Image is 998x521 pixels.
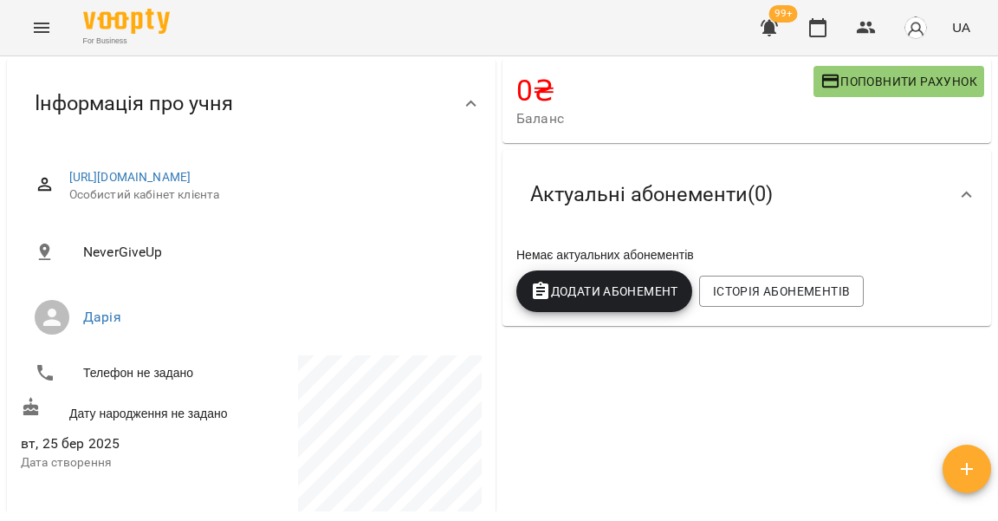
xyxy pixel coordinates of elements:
span: NeverGiveUp [83,242,468,263]
a: Дарія [83,309,121,325]
div: Немає актуальних абонементів [513,243,981,267]
button: Menu [21,7,62,49]
img: avatar_s.png [904,16,928,40]
a: [URL][DOMAIN_NAME] [69,170,191,184]
span: Додати Абонемент [530,281,678,302]
span: Актуальні абонементи ( 0 ) [530,181,773,208]
span: Поповнити рахунок [820,71,977,92]
span: Баланс [516,108,813,129]
span: вт, 25 бер 2025 [21,433,248,454]
li: Телефон не задано [21,355,248,390]
button: UA [945,11,977,43]
button: Поповнити рахунок [813,66,984,97]
button: Історія абонементів [699,276,864,307]
div: Інформація про учня [7,59,496,148]
span: UA [952,18,970,36]
span: Особистий кабінет клієнта [69,186,468,204]
p: Дата створення [21,454,248,472]
button: Додати Абонемент [516,270,692,312]
h4: 0 ₴ [516,73,813,108]
div: Дату народження не задано [17,394,251,426]
img: Voopty Logo [83,9,170,34]
span: Інформація про учня [35,90,233,117]
div: Актуальні абонементи(0) [502,150,991,239]
span: 99+ [769,5,798,23]
span: Історія абонементів [713,281,850,302]
span: For Business [83,36,170,47]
